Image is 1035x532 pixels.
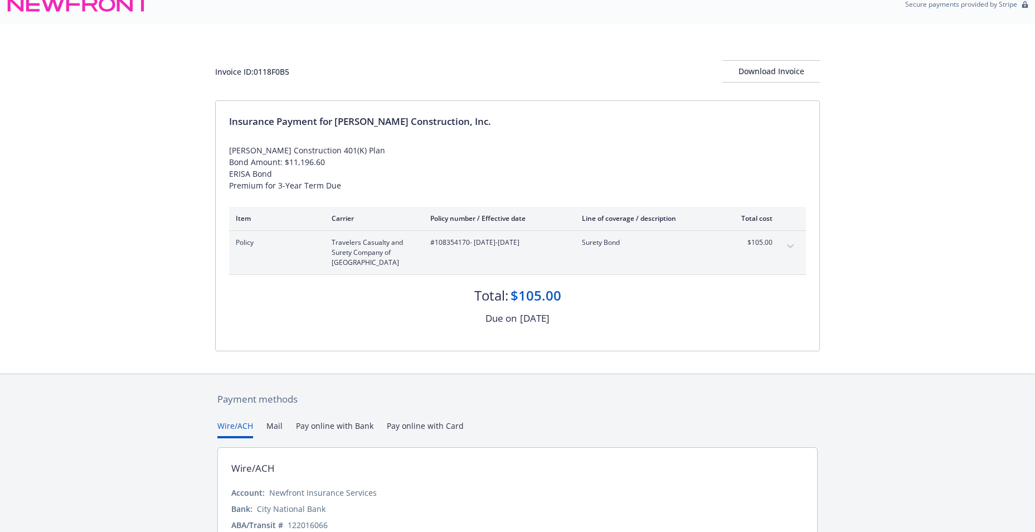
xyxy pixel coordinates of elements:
[387,420,464,438] button: Pay online with Card
[430,214,564,223] div: Policy number / Effective date
[236,238,314,248] span: Policy
[231,503,252,515] div: Bank:
[231,461,275,476] div: Wire/ACH
[332,214,412,223] div: Carrier
[236,214,314,223] div: Item
[229,144,806,191] div: [PERSON_NAME] Construction 401(K) Plan Bond Amount: $11,196.60 ERISA Bond Premium for 3-Year Term...
[474,286,508,305] div: Total:
[215,66,289,78] div: Invoice ID: 0118F0B5
[520,311,550,326] div: [DATE]
[430,238,564,248] span: #108354170 - [DATE]-[DATE]
[582,238,713,248] span: Surety Bond
[229,114,806,129] div: Insurance Payment for [PERSON_NAME] Construction, Inc.
[722,61,820,82] div: Download Invoice
[231,519,283,531] div: ABA/Transit #
[332,238,412,268] span: Travelers Casualty and Surety Company of [GEOGRAPHIC_DATA]
[269,487,377,499] div: Newfront Insurance Services
[731,214,772,223] div: Total cost
[257,503,325,515] div: City National Bank
[485,311,517,326] div: Due on
[781,238,799,255] button: expand content
[582,214,713,223] div: Line of coverage / description
[266,420,283,438] button: Mail
[731,238,772,248] span: $105.00
[722,60,820,83] button: Download Invoice
[229,231,806,274] div: PolicyTravelers Casualty and Surety Company of [GEOGRAPHIC_DATA]#108354170- [DATE]-[DATE]Surety B...
[217,420,253,438] button: Wire/ACH
[296,420,373,438] button: Pay online with Bank
[288,519,328,531] div: 122016066
[231,487,265,499] div: Account:
[217,392,818,407] div: Payment methods
[511,286,561,305] div: $105.00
